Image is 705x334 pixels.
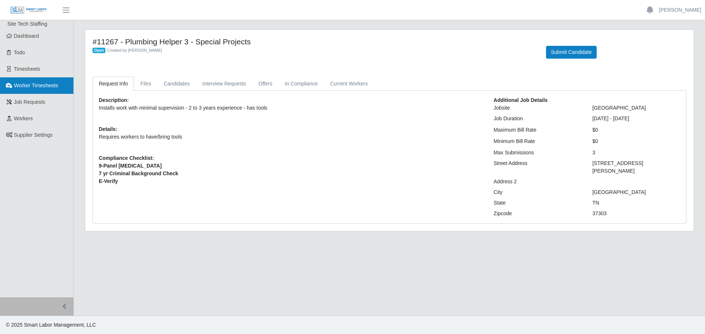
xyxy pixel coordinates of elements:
span: 9-Panel [MEDICAL_DATA] [99,162,482,170]
div: $0 [587,126,686,134]
a: Request Info [93,77,134,91]
span: Job Requests [14,99,46,105]
b: Additional Job Details [493,97,547,103]
div: [DATE] - [DATE] [587,115,686,122]
div: Max Submissions [488,149,587,157]
div: [GEOGRAPHIC_DATA] [587,104,686,112]
a: Offers [252,77,279,91]
span: 7 yr Criminal Background Check [99,170,482,177]
a: Candidates [158,77,196,91]
div: [GEOGRAPHIC_DATA] [587,188,686,196]
span: Site Tech Staffing [7,21,47,27]
b: Compliance Checklist: [99,155,154,161]
span: Workers [14,115,33,121]
a: In Compliance [279,77,324,91]
div: 37303 [587,210,686,217]
span: Open [93,48,105,54]
span: © 2025 Smart Labor Management, LLC [6,322,96,328]
button: Submit Candidate [546,46,596,59]
span: Timesheets [14,66,40,72]
div: TN [587,199,686,207]
div: Job Duration [488,115,587,122]
span: Worker Timesheets [14,82,58,88]
div: Zipcode [488,210,587,217]
span: Todo [14,49,25,55]
div: Jobsite [488,104,587,112]
p: Installs work with minimal supervision - 2 to 3 years experience - has tools [99,104,482,112]
p: Requires workers to have/bring tools [99,133,482,141]
a: [PERSON_NAME] [659,6,701,14]
a: Files [134,77,158,91]
span: Created by [PERSON_NAME] [107,48,162,52]
div: Minimum Bill Rate [488,137,587,145]
span: Supplier Settings [14,132,53,138]
span: E-Verify [99,177,482,185]
span: Dashboard [14,33,39,39]
b: Description: [99,97,129,103]
div: 3 [587,149,686,157]
div: $0 [587,137,686,145]
div: Maximum Bill Rate [488,126,587,134]
img: SLM Logo [10,6,47,14]
a: Current Workers [324,77,374,91]
div: Address 2 [488,178,587,186]
div: Street Address [488,159,587,175]
b: Details: [99,126,117,132]
div: [STREET_ADDRESS][PERSON_NAME] [587,159,686,175]
div: City [488,188,587,196]
a: Interview Requests [196,77,252,91]
div: State [488,199,587,207]
h4: #11267 - Plumbing Helper 3 - Special Projects [93,37,535,46]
